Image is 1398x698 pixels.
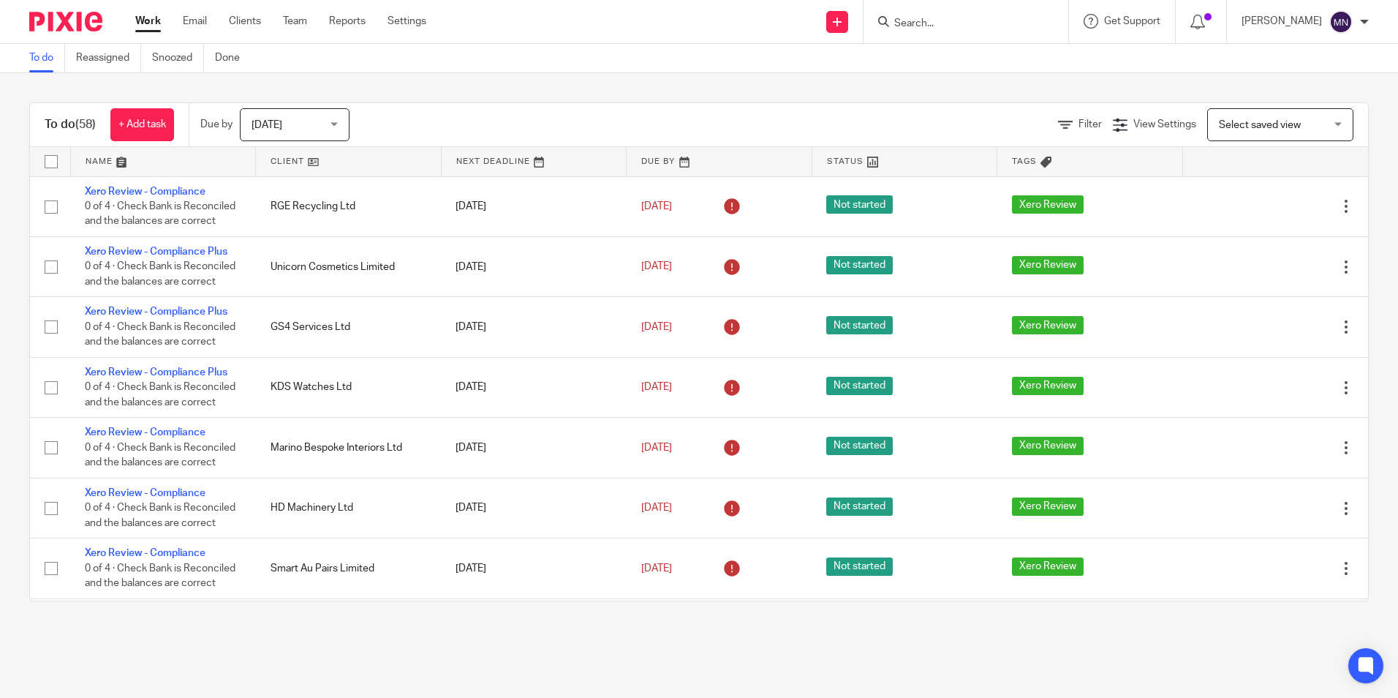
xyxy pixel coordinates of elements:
p: [PERSON_NAME] [1242,14,1322,29]
span: 0 of 4 · Check Bank is Reconciled and the balances are correct [85,503,235,528]
p: Due by [200,117,233,132]
a: Done [215,44,251,72]
span: Not started [826,437,893,455]
span: View Settings [1133,119,1196,130]
span: [DATE] [252,120,282,130]
span: Not started [826,316,893,334]
span: [DATE] [641,443,672,453]
span: [DATE] [641,322,672,332]
td: [DATE] [441,478,627,538]
a: Clients [229,14,261,29]
a: Xero Review - Compliance Plus [85,247,227,257]
a: Reassigned [76,44,141,72]
span: Select saved view [1219,120,1301,130]
td: Marino Bespoke Interiors Ltd [256,418,442,478]
span: Filter [1078,119,1102,130]
a: To do [29,44,65,72]
span: Not started [826,377,893,395]
span: Xero Review [1012,195,1084,214]
span: Xero Review [1012,316,1084,334]
td: KDS Watches Ltd [256,598,442,658]
a: Work [135,14,161,29]
td: [DATE] [441,176,627,236]
span: 0 of 4 · Check Bank is Reconciled and the balances are correct [85,201,235,227]
td: [DATE] [441,598,627,658]
a: + Add task [110,108,174,141]
td: GS4 Services Ltd [256,297,442,357]
span: 0 of 4 · Check Bank is Reconciled and the balances are correct [85,563,235,589]
a: Reports [329,14,366,29]
a: Email [183,14,207,29]
td: Smart Au Pairs Limited [256,538,442,598]
span: 0 of 4 · Check Bank is Reconciled and the balances are correct [85,382,235,408]
span: Xero Review [1012,558,1084,576]
a: Settings [388,14,426,29]
a: Xero Review - Compliance [85,187,205,197]
input: Search [893,18,1024,31]
td: [DATE] [441,236,627,296]
span: Xero Review [1012,437,1084,455]
span: Not started [826,256,893,274]
td: HD Machinery Ltd [256,478,442,538]
span: [DATE] [641,201,672,211]
span: Tags [1012,157,1037,165]
span: Not started [826,498,893,516]
span: 0 of 4 · Check Bank is Reconciled and the balances are correct [85,443,235,468]
span: [DATE] [641,563,672,574]
img: Pixie [29,12,102,31]
td: RGE Recycling Ltd [256,176,442,236]
td: [DATE] [441,297,627,357]
span: [DATE] [641,503,672,513]
span: 0 of 4 · Check Bank is Reconciled and the balances are correct [85,262,235,288]
td: KDS Watches Ltd [256,357,442,417]
a: Xero Review - Compliance Plus [85,367,227,378]
a: Xero Review - Compliance [85,427,205,438]
span: Xero Review [1012,377,1084,395]
td: [DATE] [441,418,627,478]
span: Not started [826,195,893,214]
span: 0 of 4 · Check Bank is Reconciled and the balances are correct [85,322,235,348]
span: Xero Review [1012,256,1084,274]
span: Xero Review [1012,498,1084,516]
span: Not started [826,558,893,576]
a: Snoozed [152,44,204,72]
td: [DATE] [441,357,627,417]
span: Get Support [1104,16,1160,26]
td: [DATE] [441,538,627,598]
span: [DATE] [641,382,672,392]
h1: To do [45,117,96,132]
span: [DATE] [641,262,672,272]
a: Xero Review - Compliance [85,548,205,558]
span: (58) [75,119,96,130]
td: Unicorn Cosmetics Limited [256,236,442,296]
a: Xero Review - Compliance [85,488,205,498]
a: Xero Review - Compliance Plus [85,307,227,317]
a: Team [283,14,307,29]
img: svg%3E [1329,10,1353,34]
